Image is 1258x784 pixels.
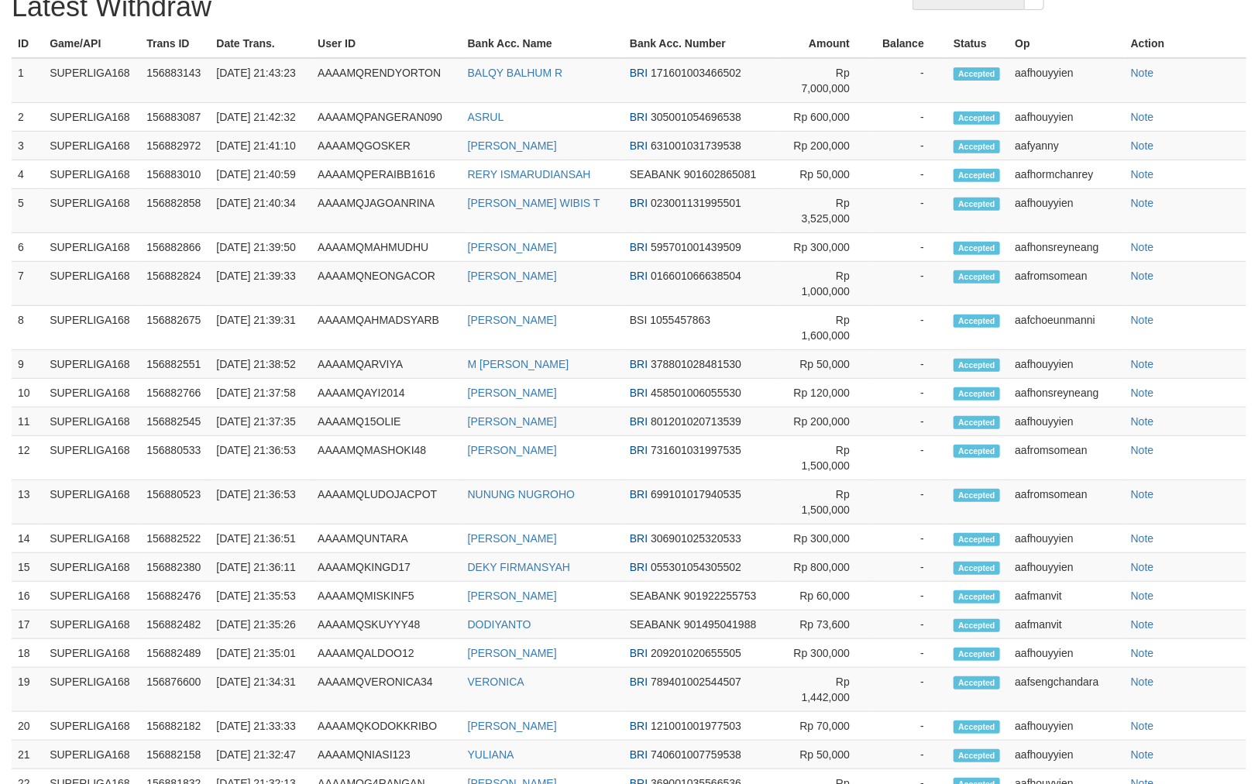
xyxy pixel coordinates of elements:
th: Trans ID [140,29,210,58]
td: AAAAMQJAGOANRINA [311,189,461,233]
span: 171601003466502 [651,67,741,79]
a: Note [1131,197,1154,209]
span: Accepted [954,590,1000,603]
span: Accepted [954,648,1000,661]
td: aafromsomean [1009,480,1124,524]
span: Accepted [954,720,1000,734]
td: aafhouyyien [1009,741,1124,769]
td: SUPERLIGA168 [43,668,140,712]
span: 209201020655505 [651,647,741,659]
td: Rp 1,500,000 [779,436,873,480]
span: 305001054696538 [651,111,741,123]
td: aafhouyyien [1009,407,1124,436]
td: 15 [12,553,43,582]
span: Accepted [954,112,1000,125]
span: BRI [630,358,648,370]
span: BRI [630,111,648,123]
td: - [873,407,947,436]
td: [DATE] 21:39:33 [210,262,311,306]
span: 731601031997535 [651,444,741,456]
td: [DATE] 21:34:31 [210,668,311,712]
span: BRI [630,241,648,253]
a: Note [1131,270,1154,282]
a: [PERSON_NAME] [468,241,557,253]
td: SUPERLIGA168 [43,436,140,480]
span: SEABANK [630,590,681,602]
td: 156882972 [140,132,210,160]
span: BRI [630,270,648,282]
a: Note [1131,618,1154,631]
a: YULIANA [468,748,514,761]
td: 156882766 [140,379,210,407]
td: SUPERLIGA168 [43,262,140,306]
span: Accepted [954,416,1000,429]
td: AAAAMQPANGERAN090 [311,103,461,132]
td: - [873,582,947,610]
a: [PERSON_NAME] WIBIS T [468,197,600,209]
a: Note [1131,488,1154,500]
td: aafhormchanrey [1009,160,1124,189]
td: 156882489 [140,639,210,668]
td: 14 [12,524,43,553]
a: Note [1131,647,1154,659]
td: aafromsomean [1009,262,1124,306]
td: AAAAMQKODOKKRIBO [311,712,461,741]
td: [DATE] 21:37:58 [210,379,311,407]
td: aafhouyyien [1009,103,1124,132]
span: 016601066638504 [651,270,741,282]
span: BRI [630,488,648,500]
td: - [873,524,947,553]
td: AAAAMQARVIYA [311,350,461,379]
td: Rp 200,000 [779,407,873,436]
span: Accepted [954,140,1000,153]
span: Accepted [954,315,1000,328]
td: AAAAMQLUDOJACPOT [311,480,461,524]
span: BRI [630,720,648,732]
td: 13 [12,480,43,524]
a: BALQY BALHUM R [468,67,563,79]
td: AAAAMQMAHMUDHU [311,233,461,262]
a: Note [1131,67,1154,79]
td: 20 [12,712,43,741]
td: Rp 7,000,000 [779,58,873,103]
a: Note [1131,532,1154,545]
a: Note [1131,387,1154,399]
td: Rp 70,000 [779,712,873,741]
td: AAAAMQGOSKER [311,132,461,160]
td: 17 [12,610,43,639]
td: aafhouyyien [1009,350,1124,379]
a: Note [1131,444,1154,456]
td: 156882545 [140,407,210,436]
td: SUPERLIGA168 [43,233,140,262]
span: BRI [630,139,648,152]
td: - [873,350,947,379]
span: Accepted [954,489,1000,502]
td: Rp 1,500,000 [779,480,873,524]
span: BRI [630,748,648,761]
td: 7 [12,262,43,306]
td: SUPERLIGA168 [43,610,140,639]
th: Bank Acc. Name [462,29,624,58]
span: 901495041988 [684,618,756,631]
td: 12 [12,436,43,480]
td: SUPERLIGA168 [43,407,140,436]
td: AAAAMQUNTARA [311,524,461,553]
td: Rp 800,000 [779,553,873,582]
td: aafmanvit [1009,610,1124,639]
span: 055301054305502 [651,561,741,573]
span: Accepted [954,619,1000,632]
td: AAAAMQNEONGACOR [311,262,461,306]
a: [PERSON_NAME] [468,532,557,545]
td: SUPERLIGA168 [43,553,140,582]
span: 458501006055530 [651,387,741,399]
a: ASRUL [468,111,504,123]
td: [DATE] 21:36:51 [210,524,311,553]
td: aafsengchandara [1009,668,1124,712]
td: 156883087 [140,103,210,132]
span: Accepted [954,562,1000,575]
a: Note [1131,358,1154,370]
a: DODIYANTO [468,618,531,631]
span: Accepted [954,242,1000,255]
td: AAAAMQNIASI123 [311,741,461,769]
td: aafhonsreyneang [1009,379,1124,407]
